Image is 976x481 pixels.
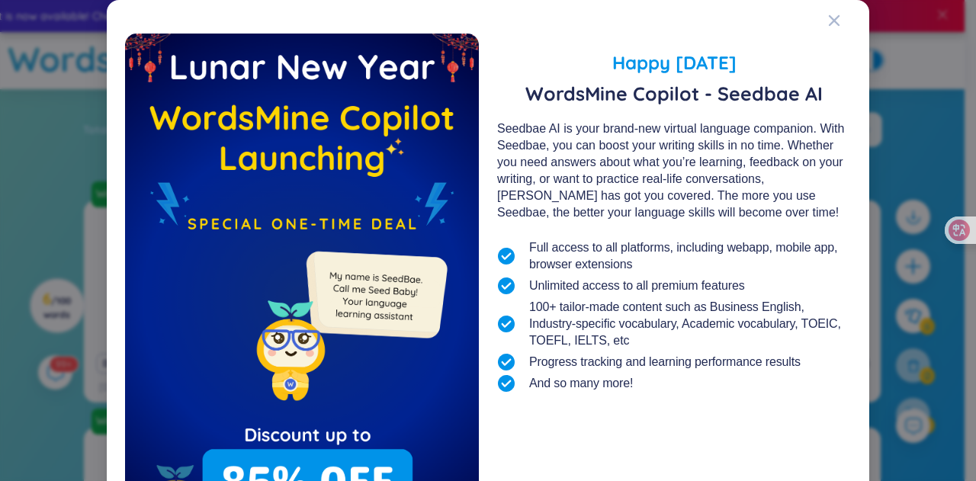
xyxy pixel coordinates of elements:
[529,277,745,294] span: Unlimited access to all premium features
[529,239,851,273] span: Full access to all platforms, including webapp, mobile app, browser extensions
[529,299,851,349] span: 100+ tailor-made content such as Business English, Industry-specific vocabulary, Academic vocabul...
[299,220,451,372] img: minionSeedbaeMessage.35ffe99e.png
[529,375,633,392] span: And so many more!
[529,354,801,370] span: Progress tracking and learning performance results
[497,82,851,105] span: WordsMine Copilot - Seedbae AI
[497,120,851,221] div: Seedbae AI is your brand-new virtual language companion. With Seedbae, you can boost your writing...
[497,49,851,76] span: Happy [DATE]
